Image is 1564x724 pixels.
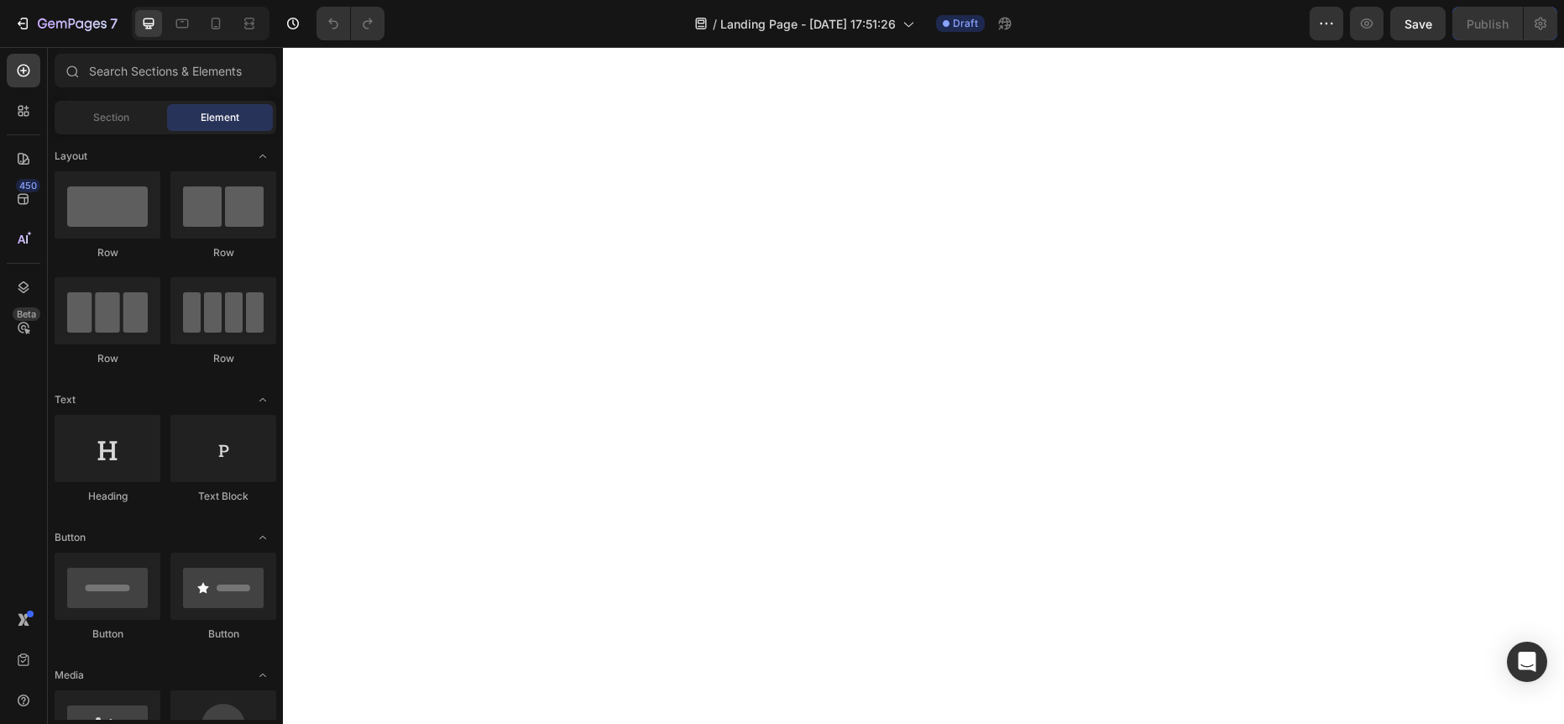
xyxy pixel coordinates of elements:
[316,7,384,40] div: Undo/Redo
[201,110,239,125] span: Element
[93,110,129,125] span: Section
[1452,7,1523,40] button: Publish
[170,489,276,504] div: Text Block
[1404,17,1432,31] span: Save
[13,307,40,321] div: Beta
[1507,642,1547,682] div: Open Intercom Messenger
[55,245,160,260] div: Row
[55,627,160,642] div: Button
[953,16,978,31] span: Draft
[16,179,40,192] div: 450
[170,627,276,642] div: Button
[170,351,276,366] div: Row
[283,47,1564,724] iframe: Design area
[55,668,84,683] span: Media
[1467,15,1509,33] div: Publish
[170,245,276,260] div: Row
[249,143,276,170] span: Toggle open
[249,662,276,689] span: Toggle open
[55,392,76,407] span: Text
[720,15,896,33] span: Landing Page - [DATE] 17:51:26
[55,149,87,164] span: Layout
[249,386,276,413] span: Toggle open
[249,524,276,551] span: Toggle open
[7,7,125,40] button: 7
[55,530,86,545] span: Button
[110,13,118,34] p: 7
[1390,7,1446,40] button: Save
[55,351,160,366] div: Row
[55,54,276,87] input: Search Sections & Elements
[713,15,717,33] span: /
[55,489,160,504] div: Heading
